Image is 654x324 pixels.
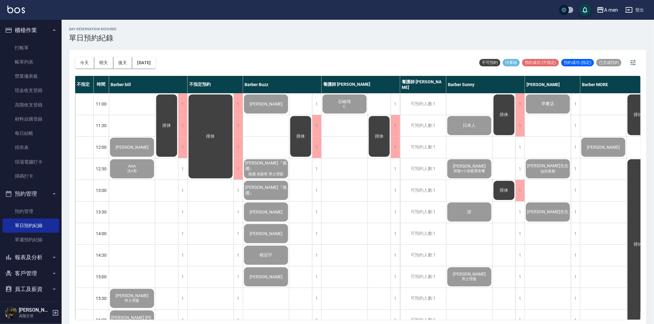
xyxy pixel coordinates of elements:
span: 排休 [632,112,644,118]
a: 帳單列表 [2,55,59,69]
button: A men [594,4,620,16]
span: 排休 [161,123,172,128]
span: [PERSON_NAME] [248,274,284,279]
div: 可預約人數:1 [400,93,446,115]
div: 1 [515,180,525,201]
div: 可預約人數:1 [400,288,446,309]
div: 時間 [94,76,109,93]
a: 掃碼打卡 [2,169,59,183]
div: 可預約人數:1 [400,266,446,288]
button: save [579,4,591,16]
a: 單週預約紀錄 [2,233,59,247]
button: 客戶管理 [2,265,59,281]
div: 養護師 [PERSON_NAME] [400,76,446,93]
span: 排休 [632,242,644,247]
div: 14:00 [94,223,109,244]
div: 1 [571,93,580,115]
span: 排休 [205,134,216,139]
span: [PERSON_NAME] [452,272,487,276]
div: 1 [234,180,243,201]
span: 排休 [374,134,385,139]
div: 1 [571,266,580,288]
a: 材料自購登錄 [2,112,59,126]
div: 13:00 [94,180,109,201]
span: 男士理髮 [124,298,141,303]
div: 可預約人數:1 [400,180,446,201]
button: 櫃檯作業 [2,22,59,38]
button: 員工及薪資 [2,281,59,297]
div: 11:00 [94,93,109,115]
div: 1 [571,115,580,136]
div: 1 [391,245,400,266]
a: 單日預約紀錄 [2,218,59,233]
div: Barber Sunny [446,76,525,93]
h5: [PERSON_NAME] [19,307,50,313]
div: 1 [515,93,525,115]
div: 可預約人數:1 [400,137,446,158]
div: 1 [312,245,321,266]
a: 現金收支登錄 [2,83,59,98]
div: 1 [515,137,525,158]
span: Ann [127,164,137,168]
div: 1 [178,158,187,180]
div: 1 [515,223,525,244]
span: 油頭漸層 [539,169,557,174]
span: [PERSON_NAME] [248,210,284,214]
div: 1 [178,223,187,244]
span: 搖擺 老顧客 男士理髮 [247,172,285,177]
span: 游 [466,209,473,215]
div: 1 [234,266,243,288]
span: [PERSON_NAME] [114,145,150,150]
div: 可預約人數:1 [400,223,446,244]
div: 可預約人數:1 [400,245,446,266]
div: 1 [391,266,400,288]
div: 1 [312,158,321,180]
span: 待審核 [503,60,520,65]
div: 1 [515,266,525,288]
span: [PERSON_NAME]『搖擺』 [244,185,288,196]
button: 今天 [75,57,94,69]
div: 1 [391,288,400,309]
div: 1 [391,223,400,244]
button: 登出 [623,4,647,16]
span: 石峻瑋 [337,99,352,105]
span: [PERSON_NAME]先生 [526,209,570,215]
span: 排休 [498,112,510,118]
span: C [342,105,347,109]
span: 早餐店 [540,101,556,107]
button: 商品管理 [2,297,59,313]
div: 可預約人數:1 [400,201,446,223]
div: 13:30 [94,201,109,223]
div: 15:00 [94,266,109,288]
button: [DATE] [132,57,156,69]
div: 1 [312,223,321,244]
div: 1 [234,93,243,115]
span: 日本人 [462,123,477,128]
div: 可預約人數:1 [400,115,446,136]
div: 1 [178,288,187,309]
button: 預約管理 [2,186,59,202]
a: 排班表 [2,140,59,155]
div: 1 [234,245,243,266]
div: 1 [234,288,243,309]
a: 預約管理 [2,204,59,218]
a: 打帳單 [2,41,59,55]
span: 男士理髮 [461,276,478,282]
div: 12:00 [94,136,109,158]
div: 1 [515,245,525,266]
span: [PERSON_NAME] [114,293,150,298]
div: 1 [312,266,321,288]
div: 1 [234,223,243,244]
span: [PERSON_NAME]『搖擺』 [244,160,288,172]
div: 1 [391,201,400,223]
div: 不指定 [75,76,94,93]
span: 排休 [295,134,306,139]
div: 1 [312,180,321,201]
div: 14:30 [94,244,109,266]
div: 1 [312,93,321,115]
span: 剪髮+小資嚴選套餐 [452,168,486,174]
h3: 單日預約紀錄 [69,34,117,42]
div: 1 [312,115,321,136]
div: 1 [391,158,400,180]
div: 養護師 [PERSON_NAME] [322,76,400,93]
